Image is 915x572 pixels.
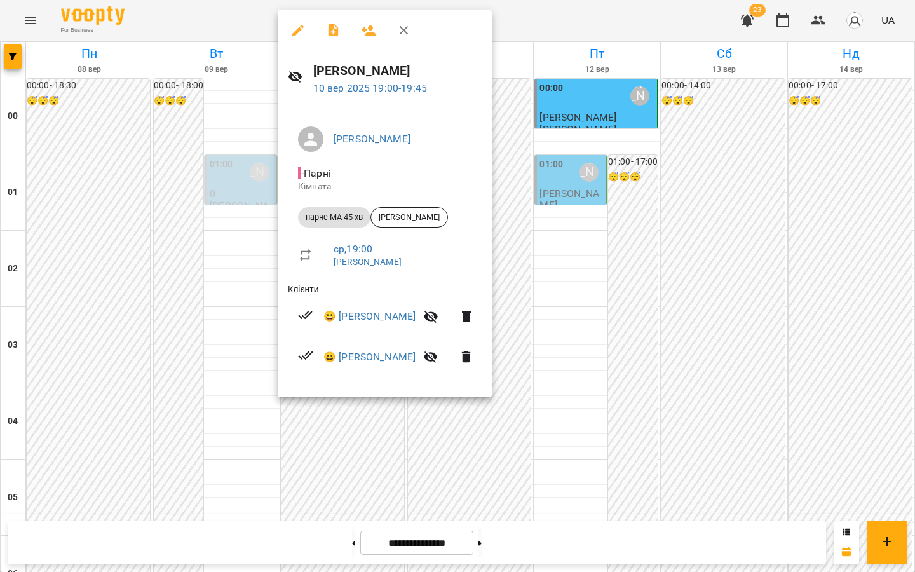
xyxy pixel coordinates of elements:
div: [PERSON_NAME] [370,207,448,228]
span: - Парні [298,167,334,179]
a: [PERSON_NAME] [334,133,410,145]
h6: [PERSON_NAME] [313,61,482,81]
svg: Візит сплачено [298,348,313,363]
a: [PERSON_NAME] [334,257,402,267]
a: 10 вер 2025 19:00-19:45 [313,82,427,94]
ul: Клієнти [288,283,482,382]
a: 😀 [PERSON_NAME] [323,309,416,324]
svg: Візит сплачено [298,308,313,323]
p: Кімната [298,180,471,193]
span: парне МА 45 хв [298,212,370,223]
a: 😀 [PERSON_NAME] [323,350,416,365]
span: [PERSON_NAME] [371,212,447,223]
a: ср , 19:00 [334,243,372,255]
